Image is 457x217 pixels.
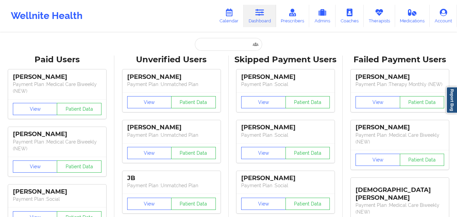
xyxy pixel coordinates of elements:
button: View [127,147,172,159]
p: Payment Plan : Therapy Monthly (NEW) [356,81,444,88]
button: Patient Data [171,147,216,159]
p: Payment Plan : Medical Care Biweekly (NEW) [356,202,444,215]
a: Admins [309,5,336,27]
a: Report Bug [446,87,457,113]
button: Patient Data [57,103,101,115]
div: [PERSON_NAME] [241,174,330,182]
button: View [13,103,58,115]
div: [PERSON_NAME] [13,188,101,196]
div: [PERSON_NAME] [127,124,216,131]
div: [PERSON_NAME] [241,124,330,131]
button: Patient Data [171,96,216,108]
div: [DEMOGRAPHIC_DATA][PERSON_NAME] [356,181,444,202]
button: Patient Data [57,160,101,173]
div: Skipped Payment Users [233,55,338,65]
a: Prescribers [276,5,310,27]
button: Patient Data [171,198,216,210]
div: [PERSON_NAME] [13,73,101,81]
p: Payment Plan : Unmatched Plan [127,81,216,88]
div: Unverified Users [119,55,224,65]
button: Patient Data [400,96,444,108]
div: [PERSON_NAME] [356,124,444,131]
button: View [241,96,286,108]
button: View [13,160,58,173]
a: Account [430,5,457,27]
button: Patient Data [285,147,330,159]
div: JB [127,174,216,182]
button: View [356,154,400,166]
button: View [356,96,400,108]
a: Therapists [364,5,395,27]
div: [PERSON_NAME] [241,73,330,81]
p: Payment Plan : Unmatched Plan [127,132,216,138]
p: Payment Plan : Medical Care Biweekly (NEW) [13,138,101,152]
a: Dashboard [244,5,276,27]
button: View [241,147,286,159]
a: Medications [395,5,430,27]
div: Paid Users [5,55,110,65]
p: Payment Plan : Social [241,182,330,189]
button: View [241,198,286,210]
p: Payment Plan : Unmatched Plan [127,182,216,189]
div: [PERSON_NAME] [13,130,101,138]
button: Patient Data [400,154,444,166]
button: View [127,198,172,210]
a: Calendar [214,5,244,27]
div: [PERSON_NAME] [356,73,444,81]
p: Payment Plan : Social [241,132,330,138]
div: [PERSON_NAME] [127,73,216,81]
p: Payment Plan : Social [241,81,330,88]
p: Payment Plan : Social [13,196,101,202]
div: Failed Payment Users [347,55,452,65]
p: Payment Plan : Medical Care Biweekly (NEW) [356,132,444,145]
p: Payment Plan : Medical Care Biweekly (NEW) [13,81,101,94]
a: Coaches [336,5,364,27]
button: Patient Data [285,198,330,210]
button: View [127,96,172,108]
button: Patient Data [285,96,330,108]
